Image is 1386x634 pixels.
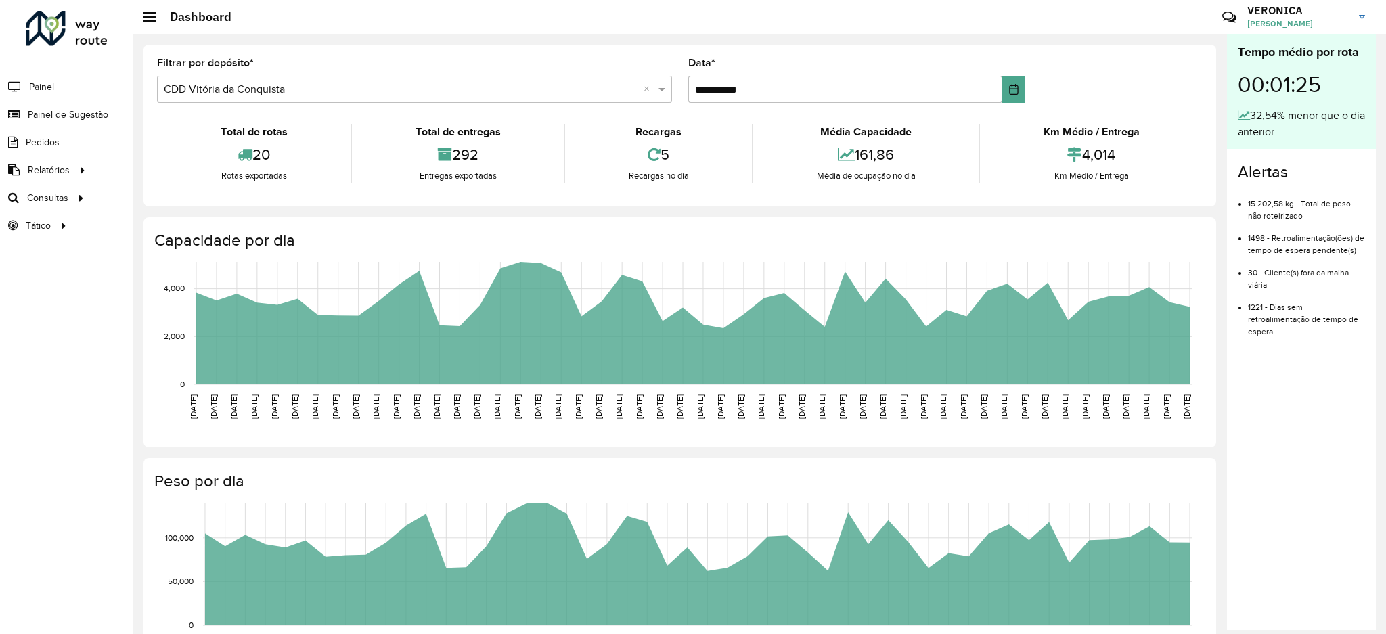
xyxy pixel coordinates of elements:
span: Clear all [644,81,655,97]
text: [DATE] [209,394,218,419]
text: [DATE] [757,394,765,419]
a: Contato Rápido [1215,3,1244,32]
div: Média de ocupação no dia [757,169,975,183]
text: [DATE] [979,394,988,419]
li: 1498 - Retroalimentação(ões) de tempo de espera pendente(s) [1248,222,1365,256]
span: Relatórios [28,163,70,177]
text: [DATE] [818,394,826,419]
h3: VERONICA [1247,4,1349,17]
text: [DATE] [493,394,501,419]
div: Recargas [568,124,748,140]
text: [DATE] [290,394,299,419]
text: 2,000 [164,332,185,340]
label: Filtrar por depósito [157,55,254,71]
div: 00:01:25 [1238,62,1365,108]
text: [DATE] [392,394,401,419]
text: [DATE] [432,394,441,419]
text: 4,000 [164,284,185,293]
text: [DATE] [594,394,603,419]
text: [DATE] [1040,394,1049,419]
text: [DATE] [858,394,867,419]
text: [DATE] [959,394,968,419]
text: [DATE] [311,394,319,419]
text: 50,000 [168,577,194,586]
text: [DATE] [736,394,745,419]
text: [DATE] [1020,394,1029,419]
text: [DATE] [878,394,887,419]
text: [DATE] [797,394,806,419]
text: [DATE] [1121,394,1130,419]
text: 100,000 [165,533,194,542]
text: [DATE] [838,394,847,419]
div: Tempo médio por rota [1238,43,1365,62]
div: Rotas exportadas [160,169,347,183]
text: [DATE] [1142,394,1150,419]
span: Tático [26,219,51,233]
button: Choose Date [1002,76,1026,103]
span: Painel de Sugestão [28,108,108,122]
span: [PERSON_NAME] [1247,18,1349,30]
div: 161,86 [757,140,975,169]
text: [DATE] [331,394,340,419]
text: [DATE] [229,394,238,419]
div: Total de rotas [160,124,347,140]
text: [DATE] [412,394,421,419]
text: [DATE] [1162,394,1171,419]
div: Km Médio / Entrega [983,169,1199,183]
text: [DATE] [1182,394,1191,419]
div: Km Médio / Entrega [983,124,1199,140]
text: [DATE] [614,394,623,419]
text: [DATE] [1000,394,1008,419]
text: [DATE] [250,394,259,419]
text: [DATE] [372,394,380,419]
span: Consultas [27,191,68,205]
text: [DATE] [472,394,481,419]
text: [DATE] [655,394,664,419]
div: Total de entregas [355,124,560,140]
text: [DATE] [939,394,947,419]
text: 0 [180,380,185,388]
text: [DATE] [574,394,583,419]
h4: Capacidade por dia [154,231,1203,250]
text: [DATE] [899,394,908,419]
div: Média Capacidade [757,124,975,140]
div: 4,014 [983,140,1199,169]
text: [DATE] [635,394,644,419]
text: [DATE] [1101,394,1110,419]
text: [DATE] [513,394,522,419]
div: Recargas no dia [568,169,748,183]
div: 32,54% menor que o dia anterior [1238,108,1365,140]
text: [DATE] [1060,394,1069,419]
div: 5 [568,140,748,169]
text: [DATE] [351,394,360,419]
text: [DATE] [1081,394,1090,419]
span: Painel [29,80,54,94]
li: 1221 - Dias sem retroalimentação de tempo de espera [1248,291,1365,338]
text: [DATE] [919,394,928,419]
div: Entregas exportadas [355,169,560,183]
label: Data [688,55,715,71]
text: [DATE] [696,394,705,419]
text: [DATE] [777,394,786,419]
text: [DATE] [554,394,562,419]
div: 20 [160,140,347,169]
h4: Alertas [1238,162,1365,182]
li: 30 - Cliente(s) fora da malha viária [1248,256,1365,291]
text: [DATE] [452,394,461,419]
text: 0 [189,620,194,629]
div: 292 [355,140,560,169]
text: [DATE] [716,394,725,419]
h2: Dashboard [156,9,231,24]
h4: Peso por dia [154,472,1203,491]
text: [DATE] [189,394,198,419]
text: [DATE] [533,394,542,419]
text: [DATE] [270,394,279,419]
span: Pedidos [26,135,60,150]
li: 15.202,58 kg - Total de peso não roteirizado [1248,187,1365,222]
text: [DATE] [675,394,684,419]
